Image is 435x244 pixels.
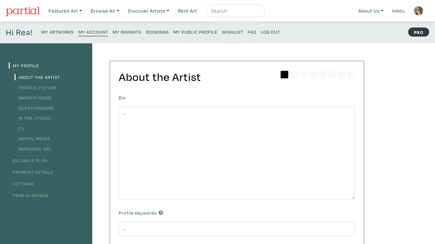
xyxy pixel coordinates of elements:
[119,70,355,84] h2: About the Artist
[119,209,163,216] label: Profile Keywords
[41,27,74,36] a: My Artworks
[41,29,74,35] small: My Artworks
[146,27,169,36] a: Bookings
[222,29,243,35] small: Wishlist
[78,29,108,35] small: My Account
[15,146,52,152] a: Personal URL
[15,125,25,131] a: CV
[248,27,256,36] a: FAQ
[248,29,256,35] small: FAQ
[146,29,169,35] small: Bookings
[9,181,34,187] a: Settings
[173,27,217,36] a: My Public Profile
[414,6,423,16] img: phpThumb.php
[408,28,429,37] strong: PRO
[15,84,57,91] a: Profile Picture
[15,115,51,121] a: In the Studio
[175,4,200,17] a: Rent Art
[6,27,33,38] h4: Hi Rea!
[113,29,141,35] small: My Insights
[15,94,52,101] a: Banner Image
[113,27,141,36] a: My Insights
[389,4,408,17] a: Inbox
[15,135,50,141] a: Social Media
[119,94,126,101] label: Bio
[15,105,54,111] a: Questionnaire
[15,74,60,80] a: About the Artist
[355,4,386,17] a: About Us
[9,169,53,175] a: Payment Details
[119,222,355,236] input: Comma-separated keywords that best describe you and your work.
[210,7,259,15] input: Search
[78,27,108,36] a: My Account
[88,4,122,17] a: Browse All
[261,29,280,35] small: Log Out
[46,4,85,17] a: Featured Art
[119,107,355,199] textarea: -
[261,27,280,36] a: Log Out
[125,4,172,17] a: Discover Artists
[222,27,243,36] a: Wishlist
[173,29,217,35] small: My Public Profile
[9,192,49,198] a: Year in Review
[9,157,48,163] a: Billing & Plan
[9,62,39,69] a: My Profile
